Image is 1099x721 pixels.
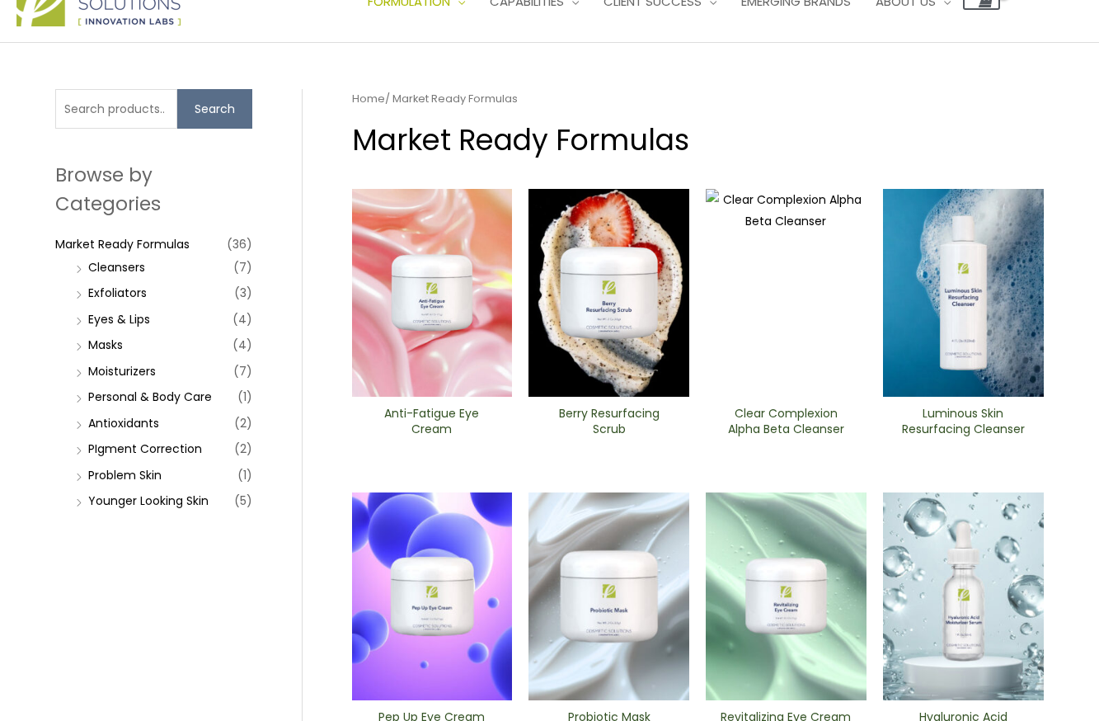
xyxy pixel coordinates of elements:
[234,412,252,435] span: (2)
[365,406,498,443] a: Anti-Fatigue Eye Cream
[352,91,385,106] a: Home
[883,189,1044,397] img: Luminous Skin Resurfacing ​Cleanser
[542,406,675,443] a: Berry Resurfacing Scrub
[706,492,867,700] img: Revitalizing ​Eye Cream
[88,259,145,276] a: Cleansers
[227,233,252,256] span: (36)
[237,464,252,487] span: (1)
[365,406,498,437] h2: Anti-Fatigue Eye Cream
[883,492,1044,700] img: Hyaluronic moisturizer Serum
[88,467,162,483] a: Problem Skin
[720,406,852,443] a: Clear Complexion Alpha Beta ​Cleanser
[88,415,159,431] a: Antioxidants
[720,406,852,437] h2: Clear Complexion Alpha Beta ​Cleanser
[88,363,156,379] a: Moisturizers
[177,89,252,129] button: Search
[88,285,147,301] a: Exfoliators
[237,385,252,408] span: (1)
[55,236,190,252] a: Market Ready Formulas
[88,492,209,509] a: Younger Looking Skin
[706,189,867,397] img: Clear Complexion Alpha Beta ​Cleanser
[55,89,177,129] input: Search products…
[233,256,252,279] span: (7)
[352,120,1044,160] h1: Market Ready Formulas
[234,281,252,304] span: (3)
[233,360,252,383] span: (7)
[88,311,150,328] a: Eyes & Lips
[88,389,212,405] a: Personal & Body Care
[352,189,513,397] img: Anti Fatigue Eye Cream
[897,406,1030,443] a: Luminous Skin Resurfacing ​Cleanser
[232,308,252,331] span: (4)
[542,406,675,437] h2: Berry Resurfacing Scrub
[234,489,252,512] span: (5)
[352,492,513,700] img: Pep Up Eye Cream
[55,161,252,217] h2: Browse by Categories
[897,406,1030,437] h2: Luminous Skin Resurfacing ​Cleanser
[232,333,252,356] span: (4)
[88,337,123,353] a: Masks
[528,189,689,397] img: Berry Resurfacing Scrub
[528,492,689,700] img: Probiotic Mask
[352,89,1044,109] nav: Breadcrumb
[234,437,252,460] span: (2)
[88,441,202,457] a: PIgment Correction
